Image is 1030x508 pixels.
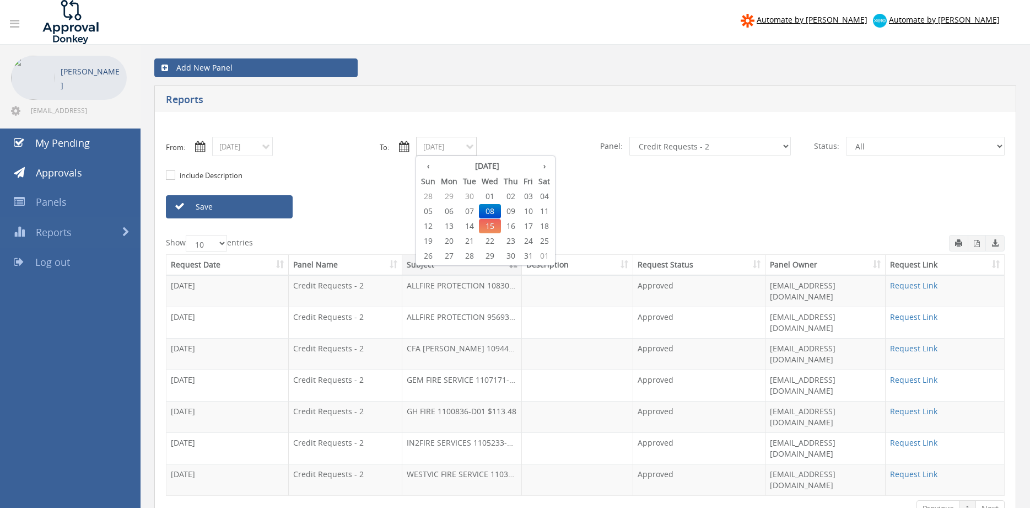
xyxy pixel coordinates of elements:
th: Fri [521,174,536,189]
td: [EMAIL_ADDRESS][DOMAIN_NAME] [765,464,886,495]
a: Save [166,195,293,218]
span: 29 [438,189,460,204]
td: Credit Requests - 2 [289,401,402,432]
td: Approved [633,370,765,401]
td: Credit Requests - 2 [289,464,402,495]
label: From: [166,142,185,153]
th: Panel Name: activate to sort column ascending [289,255,402,275]
th: › [536,158,553,174]
span: 24 [521,234,536,248]
a: Request Link [890,343,937,354]
select: Showentries [186,235,227,252]
td: [EMAIL_ADDRESS][DOMAIN_NAME] [765,275,886,307]
td: IN2FIRE SERVICES 1105233-D01 $3,218.16 [402,432,522,464]
td: [EMAIL_ADDRESS][DOMAIN_NAME] [765,338,886,370]
h5: Reports [166,94,755,108]
th: Request Link: activate to sort column ascending [886,255,1004,275]
td: Approved [633,307,765,338]
span: 28 [418,189,438,204]
th: Subject: activate to sort column descending [402,255,522,275]
a: Add New Panel [154,58,358,77]
th: ‹ [418,158,438,174]
span: 09 [501,204,521,218]
th: Sat [536,174,553,189]
span: 10 [521,204,536,218]
span: Reports [36,226,72,239]
td: [DATE] [166,338,289,370]
th: Sun [418,174,438,189]
span: Panels [36,195,67,208]
img: xero-logo.png [873,14,887,28]
span: Panel: [594,137,629,156]
span: Log out [35,255,70,269]
span: 05 [418,204,438,218]
span: Approvals [36,166,82,179]
span: 21 [460,234,479,248]
span: 01 [536,249,553,263]
img: zapier-logomark.png [741,14,754,28]
span: 20 [438,234,460,248]
span: 31 [521,249,536,263]
span: 12 [418,219,438,233]
a: Request Link [890,280,937,291]
span: 01 [479,189,501,204]
th: Panel Owner: activate to sort column ascending [765,255,886,275]
td: Approved [633,401,765,432]
a: Request Link [890,406,937,416]
td: WESTVIC FIRE SERVICE 1103901-D01 $228.80 [402,464,522,495]
span: 15 [479,219,501,233]
span: 25 [536,234,553,248]
span: 26 [418,249,438,263]
span: 18 [536,219,553,233]
span: 14 [460,219,479,233]
th: Request Date: activate to sort column ascending [166,255,289,275]
span: 22 [479,234,501,248]
td: Approved [633,432,765,464]
td: Credit Requests - 2 [289,370,402,401]
td: Credit Requests - 2 [289,338,402,370]
th: Mon [438,174,460,189]
th: Request Status: activate to sort column ascending [633,255,765,275]
td: GEM FIRE SERVICE 1107171-D01 $161.10 [402,370,522,401]
span: 08 [479,204,501,218]
span: 28 [460,249,479,263]
th: Wed [479,174,501,189]
td: Approved [633,464,765,495]
td: [EMAIL_ADDRESS][DOMAIN_NAME] [765,307,886,338]
span: 03 [521,189,536,204]
span: 30 [460,189,479,204]
span: 02 [501,189,521,204]
span: 16 [501,219,521,233]
span: 30 [501,249,521,263]
td: Approved [633,338,765,370]
td: [DATE] [166,401,289,432]
td: [EMAIL_ADDRESS][DOMAIN_NAME] [765,370,886,401]
td: [DATE] [166,464,289,495]
td: Credit Requests - 2 [289,432,402,464]
a: Request Link [890,437,937,448]
span: 07 [460,204,479,218]
td: [DATE] [166,275,289,307]
label: Show entries [166,235,253,252]
td: [DATE] [166,432,289,464]
span: 29 [479,249,501,263]
td: ALLFIRE PROTECTION 1083026-D01 $509.66 [402,275,522,307]
p: [PERSON_NAME] [61,65,121,92]
td: [EMAIL_ADDRESS][DOMAIN_NAME] [765,432,886,464]
th: Description: activate to sort column ascending [522,255,633,275]
span: 23 [501,234,521,248]
span: 13 [438,219,460,233]
span: My Pending [35,136,90,149]
a: Request Link [890,312,937,322]
span: 19 [418,234,438,248]
span: 06 [438,204,460,218]
td: [EMAIL_ADDRESS][DOMAIN_NAME] [765,401,886,432]
td: ALLFIRE PROTECTION 956934-D01 $156.82 [402,307,522,338]
td: [DATE] [166,307,289,338]
span: 04 [536,189,553,204]
span: 17 [521,219,536,233]
span: 11 [536,204,553,218]
td: [DATE] [166,370,289,401]
span: Automate by [PERSON_NAME] [757,14,867,25]
a: Request Link [890,469,937,479]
